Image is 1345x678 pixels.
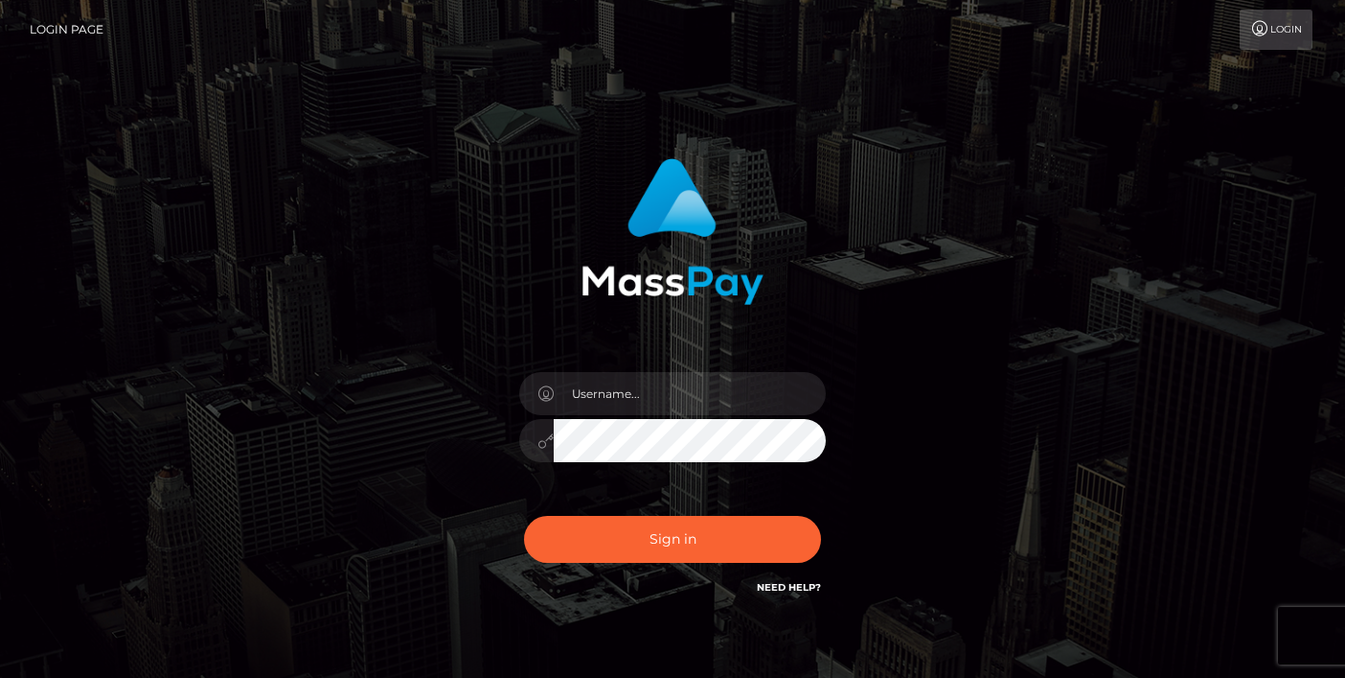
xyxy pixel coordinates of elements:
[524,516,821,563] button: Sign in
[554,372,826,415] input: Username...
[1240,10,1312,50] a: Login
[581,158,764,305] img: MassPay Login
[30,10,103,50] a: Login Page
[757,581,821,594] a: Need Help?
